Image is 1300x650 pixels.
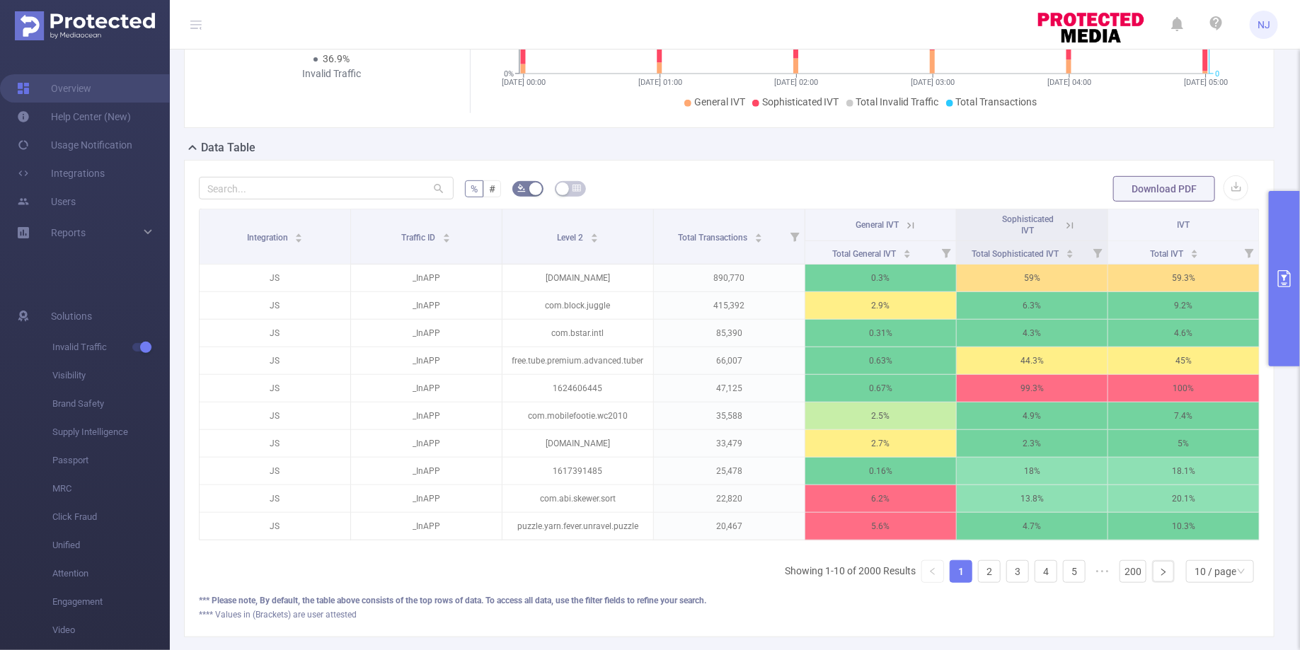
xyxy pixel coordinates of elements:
[1002,214,1054,236] span: Sophisticated IVT
[351,347,502,374] p: _InAPP
[805,292,956,319] p: 2.9%
[52,588,170,616] span: Engagement
[936,241,956,264] i: Filter menu
[754,231,763,240] div: Sort
[1237,567,1246,577] i: icon: down
[17,74,91,103] a: Overview
[1108,430,1259,457] p: 5%
[200,320,350,347] p: JS
[52,475,170,503] span: MRC
[52,559,170,588] span: Attention
[351,402,502,429] p: _InAPP
[1108,320,1259,347] p: 4.6%
[957,485,1108,512] p: 13.8%
[200,265,350,291] p: JS
[17,103,131,131] a: Help Center (New)
[694,96,745,108] span: General IVT
[295,231,303,236] i: icon: caret-up
[950,561,972,582] a: 1
[51,302,92,330] span: Solutions
[443,237,451,241] i: icon: caret-down
[856,220,899,230] span: General IVT
[351,430,502,457] p: _InAPP
[805,513,956,540] p: 5.6%
[911,78,955,87] tspan: [DATE] 03:00
[1190,248,1199,256] div: Sort
[17,187,76,216] a: Users
[1159,568,1168,576] i: icon: right
[1239,241,1259,264] i: Filter menu
[201,139,255,156] h2: Data Table
[1091,560,1114,583] li: Next 5 Pages
[351,485,502,512] p: _InAPP
[1108,402,1259,429] p: 7.4%
[956,96,1037,108] span: Total Transactions
[1108,347,1259,374] p: 45%
[502,485,653,512] p: com.abi.skewer.sort
[52,333,170,361] span: Invalid Traffic
[200,375,350,402] p: JS
[762,96,839,108] span: Sophisticated IVT
[590,231,598,236] i: icon: caret-up
[199,177,454,199] input: Search...
[678,233,749,243] span: Total Transactions
[1184,78,1228,87] tspan: [DATE] 05:00
[471,183,478,195] span: %
[979,561,1000,582] a: 2
[351,458,502,484] p: _InAPP
[51,227,86,238] span: Reports
[928,567,937,576] i: icon: left
[199,594,1260,607] div: *** Please note, By default, the table above consists of the top rows of data. To access all data...
[502,320,653,347] p: com.bstar.intl
[1066,253,1074,257] i: icon: caret-down
[351,265,502,291] p: _InAPP
[903,253,911,257] i: icon: caret-down
[1108,292,1259,319] p: 9.2%
[805,320,956,347] p: 0.31%
[200,458,350,484] p: JS
[200,513,350,540] p: JS
[517,184,526,192] i: icon: bg-colors
[1088,241,1108,264] i: Filter menu
[957,513,1108,540] p: 4.7%
[502,292,653,319] p: com.block.juggle
[502,402,653,429] p: com.mobilefootie.wc2010
[957,320,1108,347] p: 4.3%
[52,418,170,446] span: Supply Intelligence
[573,184,581,192] i: icon: table
[351,513,502,540] p: _InAPP
[957,347,1108,374] p: 44.3%
[957,430,1108,457] p: 2.3%
[805,430,956,457] p: 2.7%
[323,53,350,64] span: 36.9%
[654,430,805,457] p: 33,479
[754,237,762,241] i: icon: caret-down
[957,265,1108,291] p: 59%
[1066,248,1074,252] i: icon: caret-up
[502,347,653,374] p: free.tube.premium.advanced.tuber
[774,78,818,87] tspan: [DATE] 02:00
[754,231,762,236] i: icon: caret-up
[52,390,170,418] span: Brand Safety
[502,78,546,87] tspan: [DATE] 00:00
[805,375,956,402] p: 0.67%
[295,237,303,241] i: icon: caret-down
[17,159,105,187] a: Integrations
[1108,485,1259,512] p: 20.1%
[1108,265,1259,291] p: 59.3%
[1063,560,1086,583] li: 5
[502,265,653,291] p: [DOMAIN_NAME]
[1035,560,1057,583] li: 4
[805,458,956,484] p: 0.16%
[903,248,911,252] i: icon: caret-up
[654,347,805,374] p: 66,007
[17,131,132,159] a: Usage Notification
[1113,176,1215,202] button: Download PDF
[654,402,805,429] p: 35,588
[1108,513,1259,540] p: 10.3%
[1195,561,1236,582] div: 10 / page
[443,231,451,236] i: icon: caret-up
[805,402,956,429] p: 2.5%
[1215,69,1219,79] tspan: 0
[950,560,972,583] li: 1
